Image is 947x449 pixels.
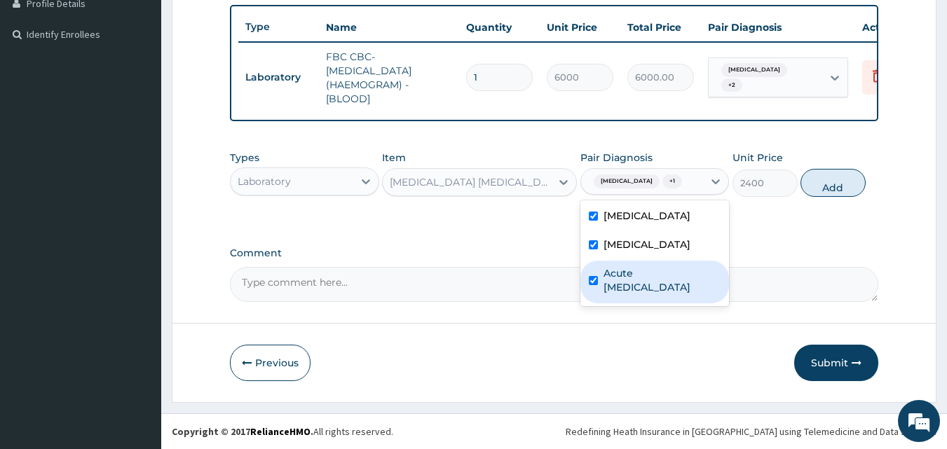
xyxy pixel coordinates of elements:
[604,237,690,251] label: [MEDICAL_DATA]
[604,266,721,294] label: Acute [MEDICAL_DATA]
[800,169,866,197] button: Add
[733,151,783,165] label: Unit Price
[604,209,690,223] label: [MEDICAL_DATA]
[794,345,878,381] button: Submit
[390,175,552,189] div: [MEDICAL_DATA] [MEDICAL_DATA] (MP) RDT
[382,151,406,165] label: Item
[73,78,236,97] div: Chat with us now
[81,135,193,277] span: We're online!
[319,13,459,41] th: Name
[594,174,660,188] span: [MEDICAL_DATA]
[620,13,701,41] th: Total Price
[662,174,682,188] span: + 1
[580,151,653,165] label: Pair Diagnosis
[459,13,540,41] th: Quantity
[238,174,291,188] div: Laboratory
[172,425,313,438] strong: Copyright © 2017 .
[230,247,879,259] label: Comment
[721,63,787,77] span: [MEDICAL_DATA]
[701,13,855,41] th: Pair Diagnosis
[7,300,267,349] textarea: Type your message and hit 'Enter'
[540,13,620,41] th: Unit Price
[855,13,925,41] th: Actions
[230,152,259,164] label: Types
[721,78,742,92] span: + 2
[26,70,57,105] img: d_794563401_company_1708531726252_794563401
[566,424,936,438] div: Redefining Heath Insurance in [GEOGRAPHIC_DATA] using Telemedicine and Data Science!
[230,345,311,381] button: Previous
[238,64,319,90] td: Laboratory
[250,425,311,438] a: RelianceHMO
[230,7,264,41] div: Minimize live chat window
[161,413,947,449] footer: All rights reserved.
[238,14,319,40] th: Type
[319,43,459,113] td: FBC CBC-[MEDICAL_DATA] (HAEMOGRAM) - [BLOOD]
